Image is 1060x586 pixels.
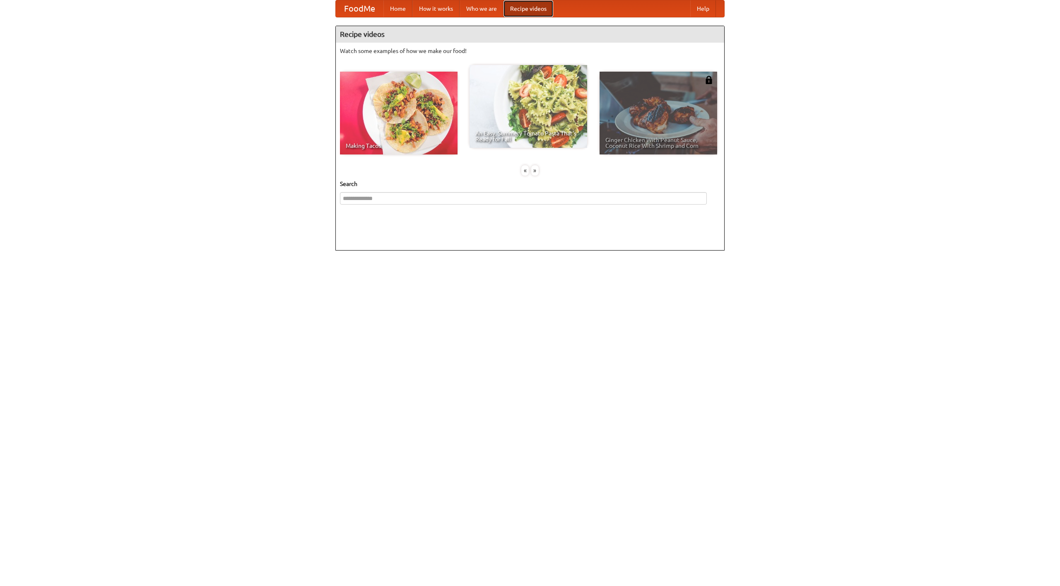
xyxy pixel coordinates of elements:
a: How it works [412,0,460,17]
div: » [531,165,539,176]
a: Help [690,0,716,17]
a: Home [383,0,412,17]
a: Who we are [460,0,503,17]
a: An Easy, Summery Tomato Pasta That's Ready for Fall [470,65,587,148]
span: Making Tacos [346,143,452,149]
p: Watch some examples of how we make our food! [340,47,720,55]
span: An Easy, Summery Tomato Pasta That's Ready for Fall [475,130,581,142]
a: Making Tacos [340,72,458,154]
h4: Recipe videos [336,26,724,43]
a: Recipe videos [503,0,553,17]
div: « [521,165,529,176]
h5: Search [340,180,720,188]
a: FoodMe [336,0,383,17]
img: 483408.png [705,76,713,84]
